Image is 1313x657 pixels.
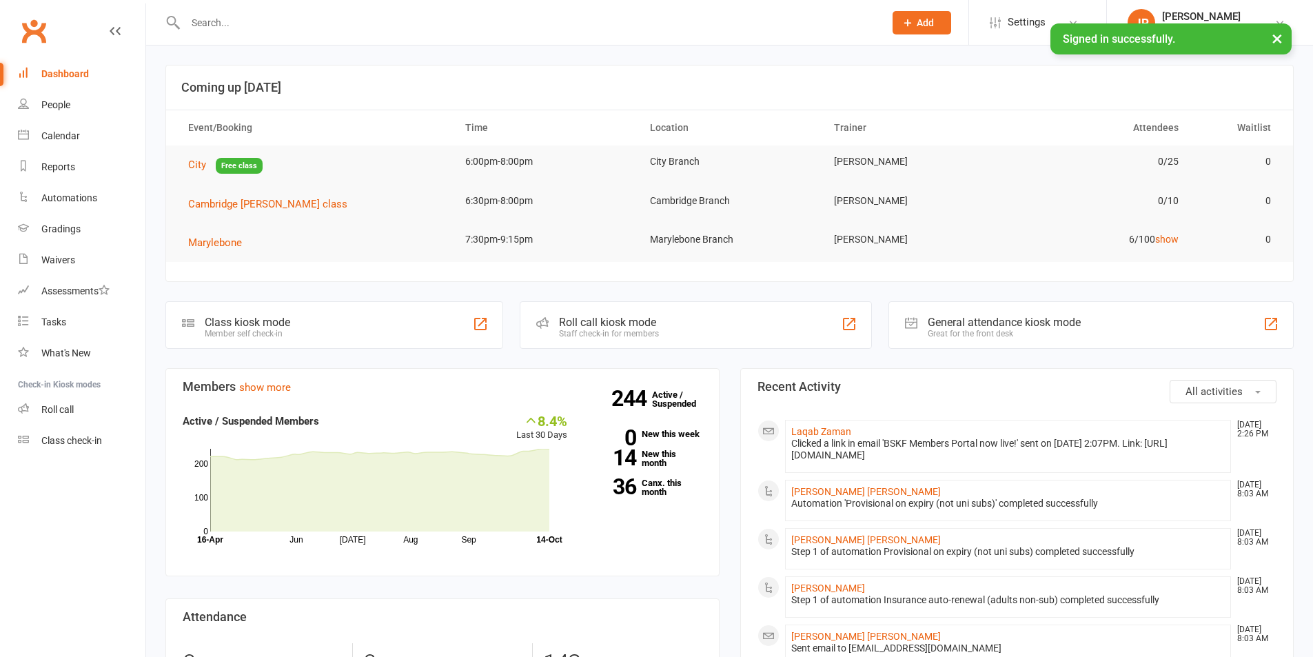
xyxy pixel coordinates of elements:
a: Waivers [18,245,145,276]
div: Gradings [41,223,81,234]
h3: Attendance [183,610,702,624]
button: All activities [1170,380,1276,403]
span: All activities [1185,385,1243,398]
a: show [1155,234,1179,245]
td: [PERSON_NAME] [822,223,1006,256]
div: 8.4% [516,413,567,428]
a: Reports [18,152,145,183]
div: Step 1 of automation Insurance auto-renewal (adults non-sub) completed successfully [791,594,1225,606]
a: 0New this week [588,429,702,438]
td: 0/25 [1006,145,1191,178]
a: What's New [18,338,145,369]
a: show more [239,381,291,394]
button: CityFree class [188,156,263,174]
div: Class kiosk mode [205,316,290,329]
strong: Active / Suspended Members [183,415,319,427]
strong: 36 [588,476,636,497]
div: General attendance kiosk mode [928,316,1081,329]
span: Sent email to [EMAIL_ADDRESS][DOMAIN_NAME] [791,643,1001,654]
a: Tasks [18,307,145,338]
a: Laqab Zaman [791,426,851,437]
a: 36Canx. this month [588,478,702,496]
td: 0 [1191,145,1283,178]
button: Marylebone [188,234,252,251]
span: Settings [1008,7,1046,38]
div: Clicked a link in email 'BSKF Members Portal now live!' sent on [DATE] 2:07PM. Link: [URL][DOMAIN... [791,438,1225,461]
td: City Branch [638,145,822,178]
a: Class kiosk mode [18,425,145,456]
a: [PERSON_NAME] [PERSON_NAME] [791,486,941,497]
th: Time [453,110,638,145]
span: Add [917,17,934,28]
td: Marylebone Branch [638,223,822,256]
a: Dashboard [18,59,145,90]
div: [PERSON_NAME] [1162,10,1241,23]
div: Member self check-in [205,329,290,338]
div: Roll call kiosk mode [559,316,659,329]
td: 0/10 [1006,185,1191,217]
div: Calendar [41,130,80,141]
div: Reports [41,161,75,172]
h3: Recent Activity [757,380,1277,394]
div: Step 1 of automation Provisional on expiry (not uni subs) completed successfully [791,546,1225,558]
div: Last 30 Days [516,413,567,443]
th: Event/Booking [176,110,453,145]
button: × [1265,23,1290,53]
div: BSKF [1162,23,1241,35]
input: Search... [181,13,875,32]
time: [DATE] 8:03 AM [1230,529,1276,547]
time: [DATE] 8:03 AM [1230,625,1276,643]
span: Signed in successfully. [1063,32,1175,46]
time: [DATE] 8:03 AM [1230,577,1276,595]
div: Tasks [41,316,66,327]
span: City [188,159,206,171]
h3: Coming up [DATE] [181,81,1278,94]
a: Automations [18,183,145,214]
div: JP [1128,9,1155,37]
td: 6/100 [1006,223,1191,256]
strong: 0 [588,427,636,448]
time: [DATE] 8:03 AM [1230,481,1276,498]
td: 6:30pm-8:00pm [453,185,638,217]
a: 14New this month [588,449,702,467]
div: Class check-in [41,435,102,446]
a: Assessments [18,276,145,307]
div: Automation 'Provisional on expiry (not uni subs)' completed successfully [791,498,1225,509]
a: Gradings [18,214,145,245]
div: Roll call [41,404,74,415]
th: Attendees [1006,110,1191,145]
div: Great for the front desk [928,329,1081,338]
a: Clubworx [17,14,51,48]
th: Waitlist [1191,110,1283,145]
a: [PERSON_NAME] [PERSON_NAME] [791,534,941,545]
a: [PERSON_NAME] [791,583,865,594]
a: People [18,90,145,121]
td: 0 [1191,223,1283,256]
div: People [41,99,70,110]
a: 244Active / Suspended [652,380,713,418]
th: Location [638,110,822,145]
div: Waivers [41,254,75,265]
div: Automations [41,192,97,203]
div: Dashboard [41,68,89,79]
a: Calendar [18,121,145,152]
div: What's New [41,347,91,358]
td: 0 [1191,185,1283,217]
span: Free class [216,158,263,174]
strong: 244 [611,388,652,409]
time: [DATE] 2:26 PM [1230,421,1276,438]
button: Cambridge [PERSON_NAME] class [188,196,357,212]
td: [PERSON_NAME] [822,185,1006,217]
th: Trainer [822,110,1006,145]
td: [PERSON_NAME] [822,145,1006,178]
span: Marylebone [188,236,242,249]
td: 6:00pm-8:00pm [453,145,638,178]
button: Add [893,11,951,34]
strong: 14 [588,447,636,468]
a: Roll call [18,394,145,425]
h3: Members [183,380,702,394]
td: 7:30pm-9:15pm [453,223,638,256]
a: [PERSON_NAME] [PERSON_NAME] [791,631,941,642]
span: Cambridge [PERSON_NAME] class [188,198,347,210]
td: Cambridge Branch [638,185,822,217]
